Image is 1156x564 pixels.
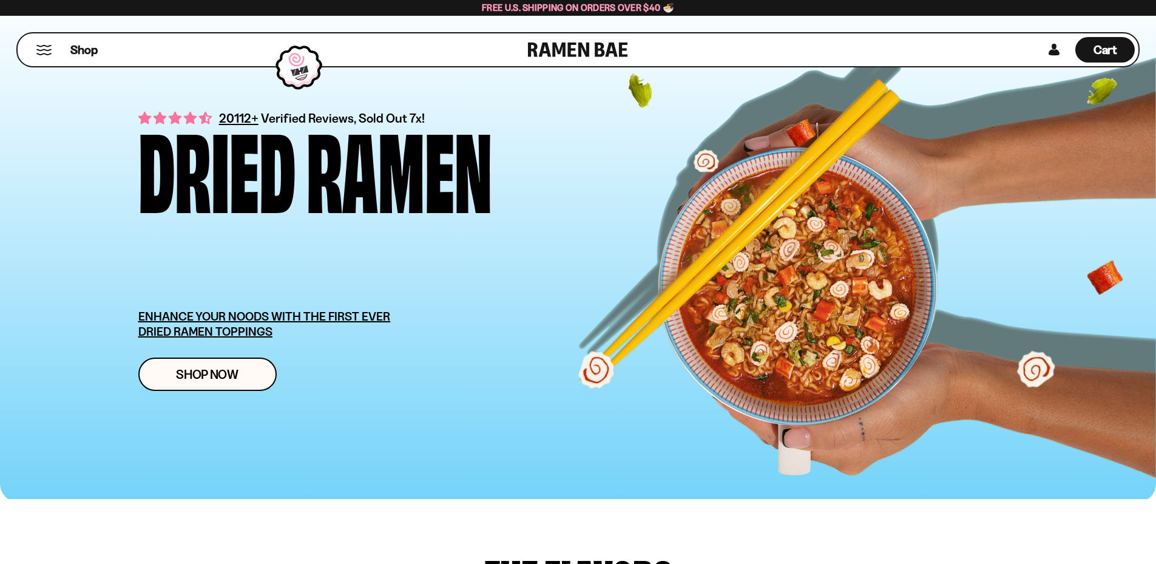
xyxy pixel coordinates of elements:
[138,124,296,208] div: Dried
[306,124,492,208] div: Ramen
[1075,33,1135,66] a: Cart
[70,42,98,58] span: Shop
[70,37,98,63] a: Shop
[1093,42,1117,57] span: Cart
[138,358,277,391] a: Shop Now
[176,368,238,381] span: Shop Now
[36,45,52,55] button: Mobile Menu Trigger
[482,2,674,13] span: Free U.S. Shipping on Orders over $40 🍜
